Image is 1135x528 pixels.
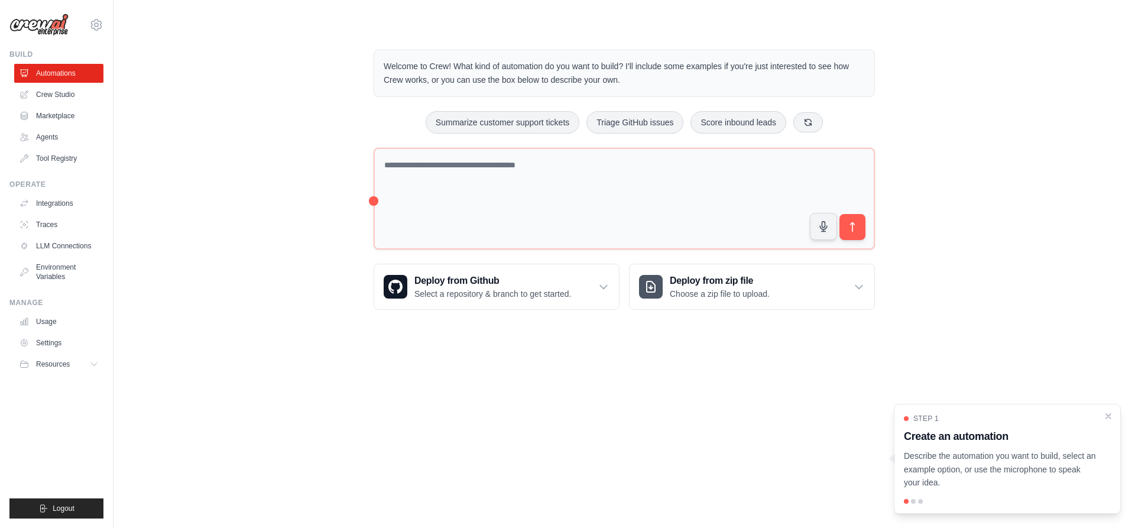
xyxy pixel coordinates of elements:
button: Logout [9,498,103,519]
span: Resources [36,359,70,369]
button: Score inbound leads [690,111,786,134]
h3: Deploy from Github [414,274,571,288]
button: Summarize customer support tickets [426,111,579,134]
a: Marketplace [14,106,103,125]
span: Logout [53,504,74,513]
button: Resources [14,355,103,374]
span: Step 1 [913,414,939,423]
a: Tool Registry [14,149,103,168]
p: Select a repository & branch to get started. [414,288,571,300]
a: Traces [14,215,103,234]
div: Operate [9,180,103,189]
button: Close walkthrough [1104,412,1113,421]
img: Logo [9,14,69,36]
a: Agents [14,128,103,147]
a: Integrations [14,194,103,213]
div: Build [9,50,103,59]
div: Manage [9,298,103,307]
a: Automations [14,64,103,83]
button: Triage GitHub issues [586,111,683,134]
a: Crew Studio [14,85,103,104]
a: Environment Variables [14,258,103,286]
a: Settings [14,333,103,352]
a: LLM Connections [14,237,103,255]
a: Usage [14,312,103,331]
p: Choose a zip file to upload. [670,288,770,300]
p: Welcome to Crew! What kind of automation do you want to build? I'll include some examples if you'... [384,60,865,87]
h3: Deploy from zip file [670,274,770,288]
p: Describe the automation you want to build, select an example option, or use the microphone to spe... [904,449,1097,490]
h3: Create an automation [904,428,1097,445]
